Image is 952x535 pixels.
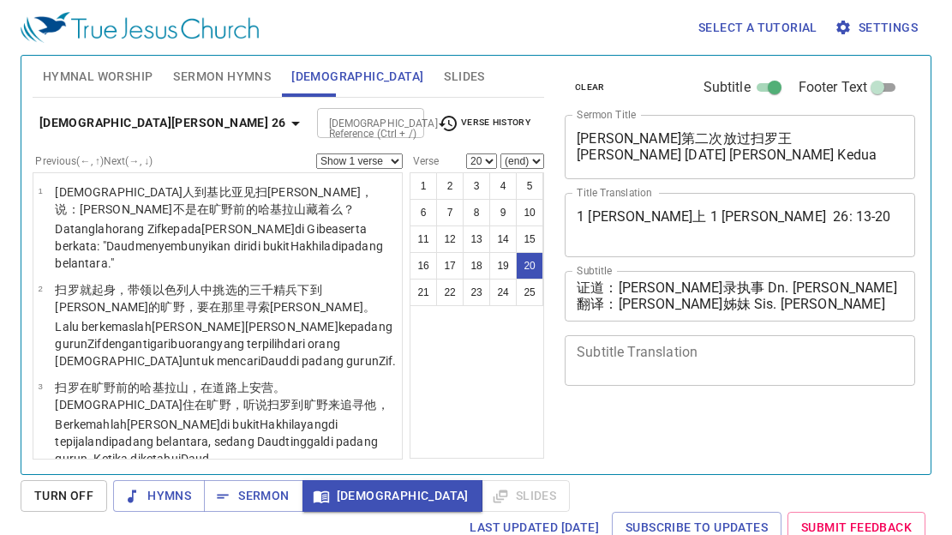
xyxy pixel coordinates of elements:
[55,337,396,368] wh854: tiga
[489,199,517,226] button: 9
[799,77,868,98] span: Footer Text
[55,239,382,270] wh1732: menyembunyikan diri
[577,208,903,241] textarea: 1 [PERSON_NAME]上 1 [PERSON_NAME] 26: 13-20
[463,225,490,253] button: 13
[270,300,375,314] wh1245: [PERSON_NAME]
[55,185,373,216] wh2130: 到
[55,320,396,368] wh413: padang gurun
[173,202,355,216] wh1732: 不是在旷野
[108,256,114,270] wh3452: ."
[55,222,382,270] wh413: [PERSON_NAME]
[173,66,271,87] span: Sermon Hymns
[364,398,388,412] wh310: 他，
[55,281,397,316] p: 扫罗
[516,172,543,200] button: 5
[55,283,375,314] wh3478: 人中挑选的三
[38,382,42,391] span: 3
[304,398,389,412] wh935: 旷野
[55,381,388,412] wh2444: 山
[55,183,397,218] p: [DEMOGRAPHIC_DATA]人
[127,485,191,507] span: Hymns
[55,283,375,314] wh6965: ，带领以色列
[55,379,397,413] p: 扫罗
[267,398,389,412] wh7200: 扫罗
[291,66,423,87] span: [DEMOGRAPHIC_DATA]
[55,222,382,270] wh1390: serta berkata
[436,172,464,200] button: 2
[55,220,397,272] p: Datanglah
[410,279,437,306] button: 21
[55,337,396,368] wh505: orang
[294,202,355,216] wh2444: 山
[577,280,903,312] textarea: 证道：[PERSON_NAME]录执事 Dn. [PERSON_NAME] 翻译：[PERSON_NAME]姊妹 Sis. [PERSON_NAME]
[34,485,93,507] span: Turn Off
[428,111,541,136] button: Verse History
[113,480,205,512] button: Hymns
[55,435,392,483] wh1870: di
[68,202,355,216] wh559: ：[PERSON_NAME]
[38,186,42,195] span: 1
[43,66,153,87] span: Hymnal Worship
[436,279,464,306] button: 22
[565,77,615,98] button: clear
[55,222,382,270] wh935: orang Zif
[260,354,396,368] wh1245: Daud
[463,252,490,280] button: 18
[698,17,817,39] span: Select a tutorial
[21,480,107,512] button: Turn Off
[489,172,517,200] button: 4
[692,12,824,44] button: Select a tutorial
[410,172,437,200] button: 1
[55,381,388,412] wh6440: 的哈基拉
[207,398,388,412] wh3427: 旷野
[55,418,392,483] wh7586: di bukit
[410,199,437,226] button: 6
[516,199,543,226] button: 10
[363,300,375,314] wh1732: 。
[55,381,388,412] wh1389: ，在道路
[218,485,289,507] span: Sermon
[55,283,375,314] wh7586: 就起身
[35,156,153,166] label: Previous (←, ↑) Next (→, ↓)
[55,222,382,270] wh2130: kepada
[55,435,392,483] wh5921: jalan
[410,252,437,280] button: 16
[444,66,484,87] span: Slides
[704,77,751,98] span: Subtitle
[331,202,355,216] wh5641: 么？
[183,354,396,368] wh3478: untuk mencari
[302,480,482,512] button: [DEMOGRAPHIC_DATA]
[516,279,543,306] button: 25
[838,17,918,39] span: Settings
[436,225,464,253] button: 12
[55,320,396,368] wh3381: ke
[436,252,464,280] button: 17
[185,300,375,314] wh4057: ，要在那里寻索
[577,130,903,163] textarea: [PERSON_NAME]第二次放过扫罗王 [PERSON_NAME] [DATE] [PERSON_NAME] Kedua
[291,398,388,412] wh7586: 到
[575,80,605,95] span: clear
[463,172,490,200] button: 3
[306,202,355,216] wh1389: 藏着
[379,354,397,368] wh4057: Zif
[246,202,355,216] wh6440: 的哈基拉
[489,252,517,280] button: 19
[322,113,391,133] input: Type Bible Reference
[392,354,396,368] wh2128: .
[410,225,437,253] button: 11
[55,320,396,368] wh7586: [PERSON_NAME]
[33,107,314,139] button: [DEMOGRAPHIC_DATA][PERSON_NAME] 26
[55,435,392,483] wh3452: , sedang Daud
[55,185,373,216] wh935: 基比亚
[316,485,469,507] span: [DEMOGRAPHIC_DATA]
[410,156,439,166] label: Verse
[463,279,490,306] button: 23
[489,279,517,306] button: 24
[436,199,464,226] button: 7
[55,416,397,484] p: Berkemahlah
[55,337,396,368] wh376: yang terpilih
[55,435,392,483] wh5921: padang belantara
[55,337,396,368] wh7969: ribu
[463,199,490,226] button: 8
